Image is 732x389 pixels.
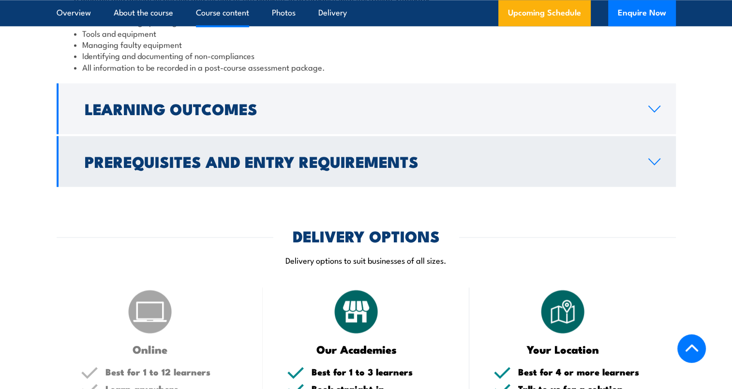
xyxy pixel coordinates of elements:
[57,83,676,134] a: Learning Outcomes
[74,39,658,50] li: Managing faulty equipment
[74,28,658,39] li: Tools and equipment
[74,61,658,73] li: All information to be recorded in a post-course assessment package.
[287,344,426,355] h3: Our Academies
[57,254,676,266] p: Delivery options to suit businesses of all sizes.
[518,367,652,376] h5: Best for 4 or more learners
[57,136,676,187] a: Prerequisites and Entry Requirements
[105,367,239,376] h5: Best for 1 to 12 learners
[81,344,220,355] h3: Online
[293,229,440,242] h2: DELIVERY OPTIONS
[85,102,633,115] h2: Learning Outcomes
[85,154,633,168] h2: Prerequisites and Entry Requirements
[312,367,445,376] h5: Best for 1 to 3 learners
[74,50,658,61] li: Identifying and documenting of non-compliances
[493,344,632,355] h3: Your Location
